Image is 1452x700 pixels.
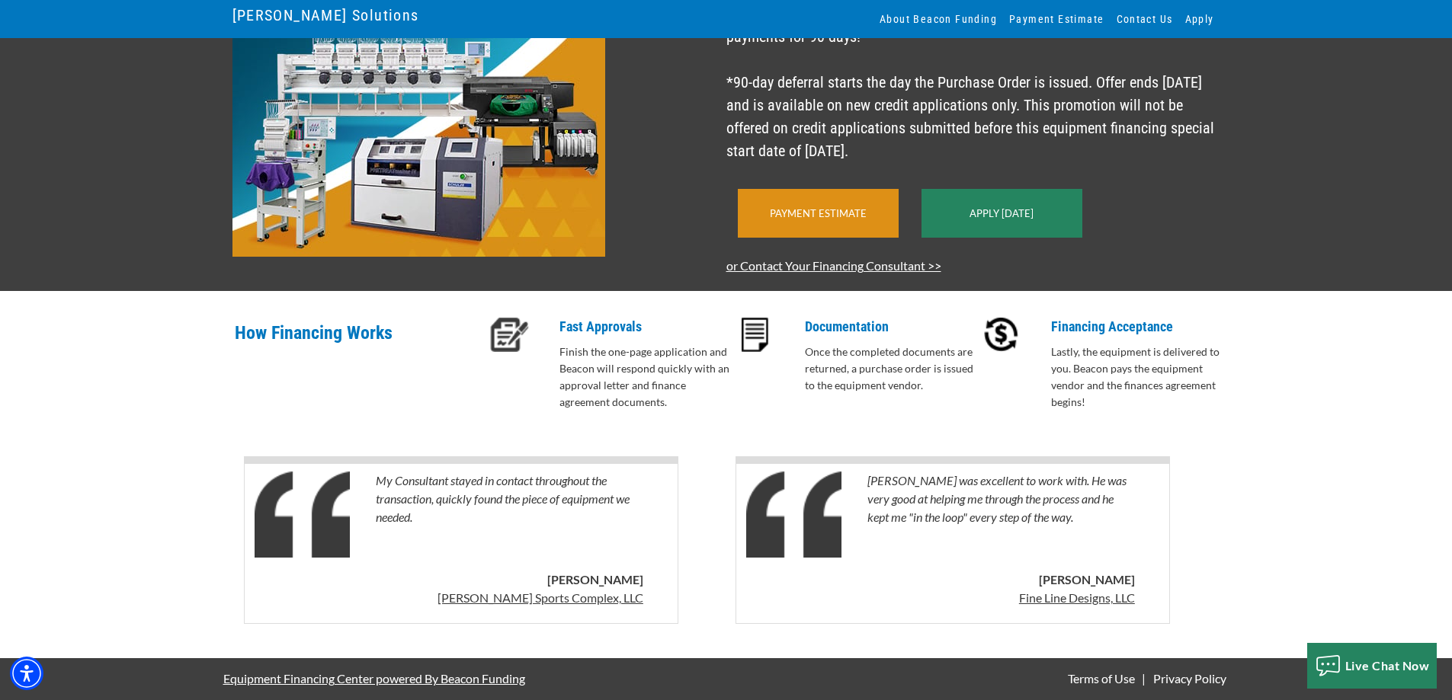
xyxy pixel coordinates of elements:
p: Lastly, the equipment is delivered to you. Beacon pays the equipment vendor and the finances agre... [1051,344,1227,411]
button: Live Chat Now [1307,643,1438,689]
p: How Financing Works [235,318,481,367]
img: Documentation [742,318,768,352]
p: My Consultant stayed in contact throughout the transaction, quickly found the piece of equipment ... [376,471,643,563]
p: Finish the one-page application and Beacon will respond quickly with an approval letter and finan... [559,344,736,411]
p: Fine Line Designs, LLC [1019,589,1135,607]
a: Apply [DATE] [970,207,1034,219]
a: or Contact Your Financing Consultant >> [726,258,941,273]
p: Once the completed documents are returned, a purchase order is issued to the equipment vendor. [805,344,981,394]
span: | [1142,671,1146,686]
div: Accessibility Menu [10,657,43,690]
img: Quotes [255,471,350,558]
a: Payment Estimate [770,207,867,219]
p: Financing Acceptance [1051,318,1227,336]
a: Privacy Policy - open in a new tab [1150,671,1229,686]
p: [PERSON_NAME] Sports Complex, LLC [438,589,643,607]
a: [PERSON_NAME] Solutions [232,2,419,28]
img: Fast Approvals [490,318,529,352]
b: [PERSON_NAME] [1039,572,1135,587]
a: Terms of Use - open in a new tab [1065,671,1138,686]
p: Fast Approvals [559,318,736,336]
a: Fine Line Designs, LLC [1019,589,1135,615]
b: [PERSON_NAME] [547,572,643,587]
a: Equipment Financing Center powered By Beacon Funding - open in a new tab [223,660,525,697]
p: [PERSON_NAME] was excellent to work with. He was very good at helping me through the process and ... [867,471,1135,563]
a: [PERSON_NAME] Sports Complex, LLC [438,589,643,615]
img: Quotes [746,471,841,558]
span: Live Chat Now [1345,658,1430,673]
p: Documentation [805,318,981,336]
